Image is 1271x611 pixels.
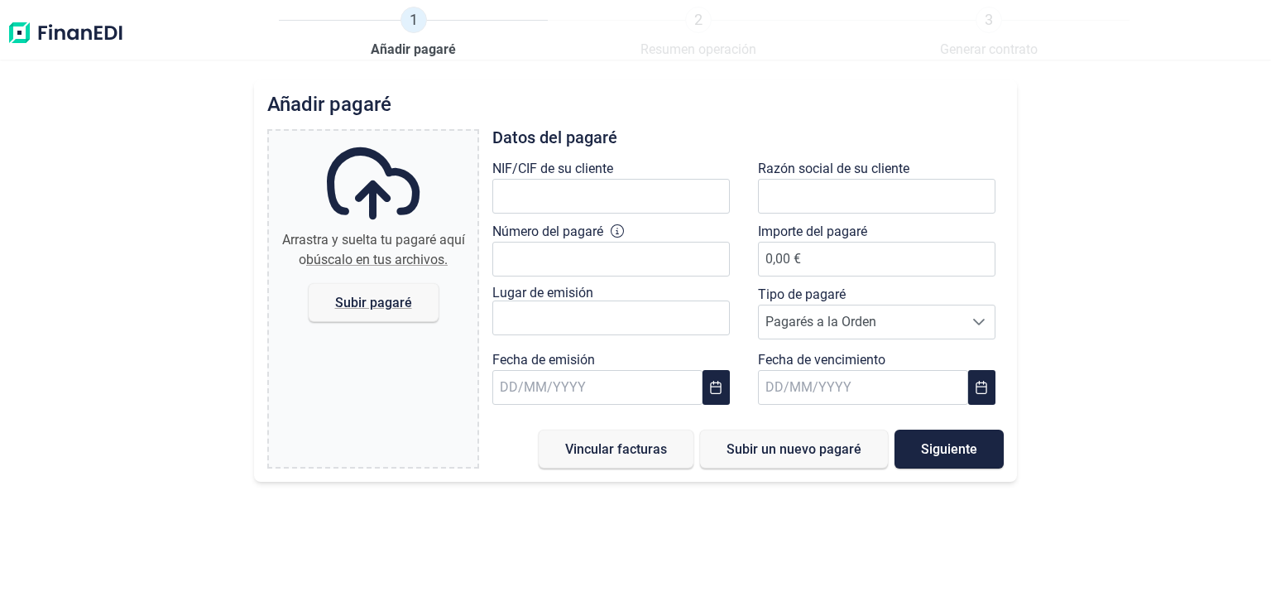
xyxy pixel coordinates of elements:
label: Importe del pagaré [758,222,867,242]
button: Vincular facturas [539,430,693,469]
input: DD/MM/YYYY [492,370,703,405]
button: Siguiente [894,430,1004,469]
span: Subir pagaré [335,296,412,309]
img: Logo de aplicación [7,7,124,60]
button: Choose Date [968,370,995,405]
label: NIF/CIF de su cliente [492,159,613,179]
span: Añadir pagaré [371,40,456,60]
label: Tipo de pagaré [758,285,846,305]
a: 1Añadir pagaré [371,7,456,60]
h2: Añadir pagaré [267,93,1004,116]
span: 1 [400,7,427,33]
label: Lugar de emisión [492,285,593,301]
span: Siguiente [921,443,977,455]
label: Fecha de vencimiento [758,350,885,370]
span: Vincular facturas [565,443,667,455]
div: Arrastra y suelta tu pagaré aquí o [276,230,471,270]
span: Pagarés a la Orden [759,305,963,339]
button: Choose Date [703,370,730,405]
label: Número del pagaré [492,222,603,242]
span: Subir un nuevo pagaré [727,443,861,455]
h3: Datos del pagaré [492,129,1004,146]
button: Subir un nuevo pagaré [700,430,888,469]
label: Fecha de emisión [492,350,595,370]
label: Razón social de su cliente [758,159,909,179]
span: búscalo en tus archivos. [306,252,448,267]
input: DD/MM/YYYY [758,370,968,405]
